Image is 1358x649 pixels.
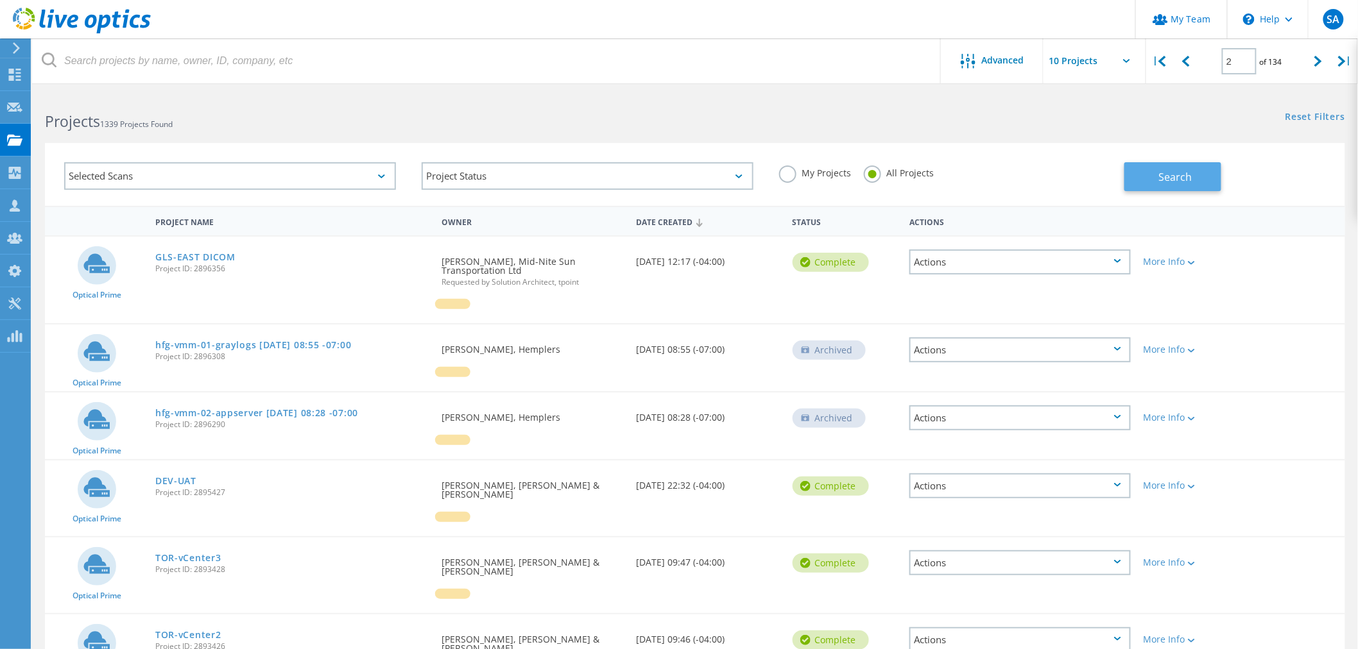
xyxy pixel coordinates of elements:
[1144,257,1235,266] div: More Info
[1144,413,1235,422] div: More Info
[155,341,351,350] a: hfg-vmm-01-graylogs [DATE] 08:55 -07:00
[155,353,429,360] span: Project ID: 2896308
[13,27,151,36] a: Live Optics Dashboard
[1144,635,1235,644] div: More Info
[435,324,630,367] div: [PERSON_NAME], Hemplers
[155,553,221,562] a: TOR-vCenter3
[73,291,121,299] span: Optical Prime
[155,566,429,573] span: Project ID: 2893428
[1332,38,1358,84] div: |
[793,476,869,496] div: Complete
[435,537,630,589] div: [PERSON_NAME], [PERSON_NAME] & [PERSON_NAME]
[422,162,753,190] div: Project Status
[64,162,396,190] div: Selected Scans
[1124,162,1221,191] button: Search
[32,38,941,83] input: Search projects by name, owner, ID, company, etc
[630,237,786,279] div: [DATE] 12:17 (-04:00)
[1146,38,1173,84] div: |
[442,278,624,286] span: Requested by Solution Architect, tpoint
[630,537,786,580] div: [DATE] 09:47 (-04:00)
[630,460,786,503] div: [DATE] 22:32 (-04:00)
[435,392,630,435] div: [PERSON_NAME], Hemplers
[864,165,934,178] label: All Projects
[155,421,429,428] span: Project ID: 2896290
[1158,170,1192,184] span: Search
[149,209,435,233] div: Project Name
[73,515,121,523] span: Optical Prime
[155,489,429,496] span: Project ID: 2895427
[909,473,1131,498] div: Actions
[793,253,869,272] div: Complete
[1327,14,1339,24] span: SA
[793,409,866,428] div: Archived
[155,476,196,485] a: DEV-UAT
[73,592,121,600] span: Optical Prime
[100,119,173,130] span: 1339 Projects Found
[155,265,429,273] span: Project ID: 2896356
[630,392,786,435] div: [DATE] 08:28 (-07:00)
[630,209,786,233] div: Date Created
[909,249,1131,274] div: Actions
[73,379,121,387] span: Optical Prime
[1144,481,1235,490] div: More Info
[793,553,869,573] div: Complete
[1260,56,1282,67] span: of 134
[1144,345,1235,354] div: More Info
[45,111,100,131] b: Projects
[982,56,1024,65] span: Advanced
[909,405,1131,430] div: Actions
[155,253,236,262] a: GLS-EAST DICOM
[1144,558,1235,567] div: More Info
[793,341,866,360] div: Archived
[155,409,358,417] a: hfg-vmm-02-appserver [DATE] 08:28 -07:00
[435,460,630,512] div: [PERSON_NAME], [PERSON_NAME] & [PERSON_NAME]
[435,237,630,299] div: [PERSON_NAME], Mid-Nite Sun Transportation Ltd
[630,324,786,367] div: [DATE] 08:55 (-07:00)
[1243,13,1255,25] svg: \n
[155,630,221,639] a: TOR-vCenter2
[73,447,121,455] span: Optical Prime
[1285,112,1345,123] a: Reset Filters
[909,337,1131,362] div: Actions
[786,209,903,233] div: Status
[903,209,1137,233] div: Actions
[909,550,1131,575] div: Actions
[779,165,851,178] label: My Projects
[435,209,630,233] div: Owner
